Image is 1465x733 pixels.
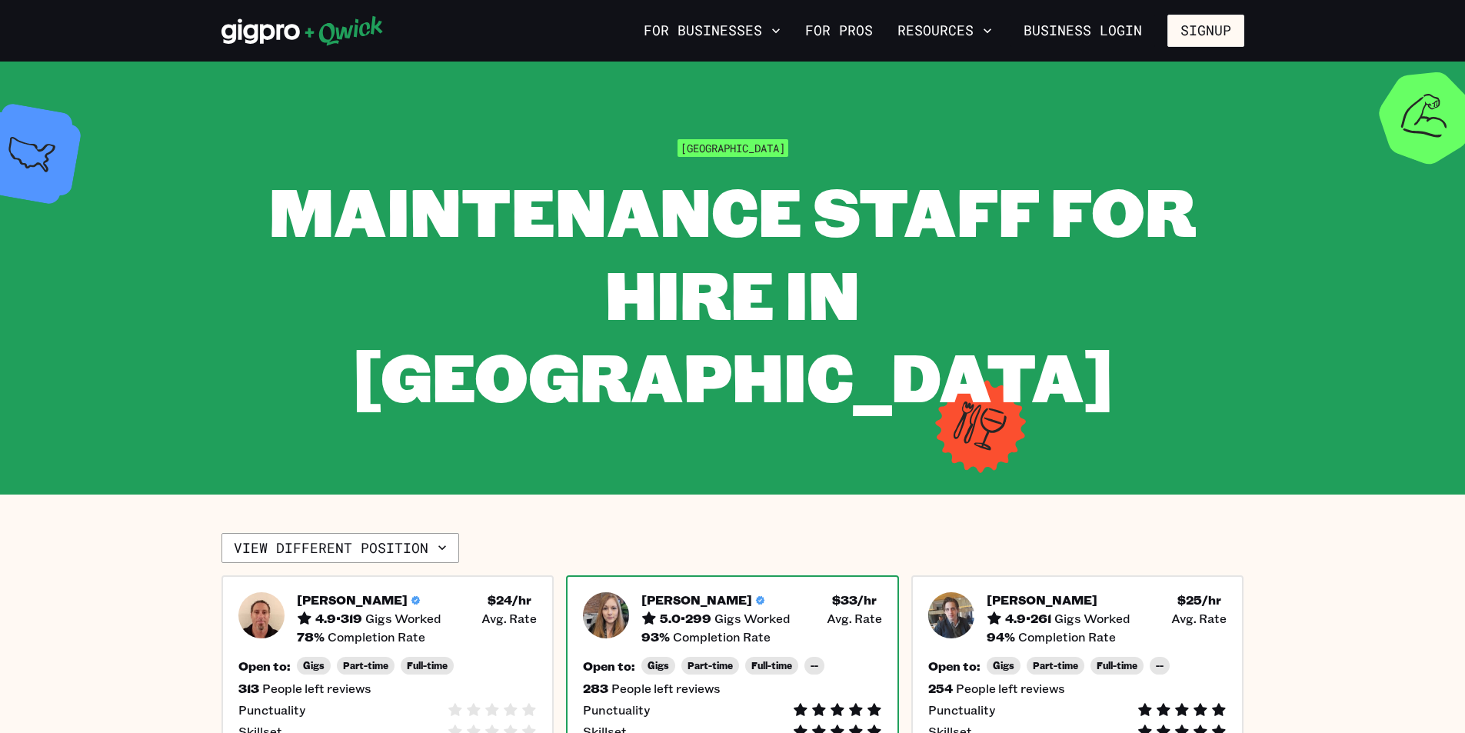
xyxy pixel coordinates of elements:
[928,702,995,718] span: Punctuality
[638,18,787,44] button: For Businesses
[1171,611,1227,626] span: Avg. Rate
[481,611,537,626] span: Avg. Rate
[993,660,1014,671] span: Gigs
[673,629,771,645] span: Completion Rate
[238,658,291,674] h5: Open to:
[238,702,305,718] span: Punctuality
[328,629,425,645] span: Completion Rate
[297,629,325,645] h5: 78 %
[1018,629,1116,645] span: Completion Rate
[583,681,608,696] h5: 283
[987,592,1097,608] h5: [PERSON_NAME]
[238,681,259,696] h5: 313
[488,592,531,608] h5: $ 24 /hr
[751,660,792,671] span: Full-time
[365,611,441,626] span: Gigs Worked
[811,660,818,671] span: --
[648,660,669,671] span: Gigs
[269,166,1196,420] span: Maintenance Staff for Hire in [GEOGRAPHIC_DATA]
[303,660,325,671] span: Gigs
[1005,611,1051,626] h5: 4.9 • 261
[343,660,388,671] span: Part-time
[832,592,877,608] h5: $ 33 /hr
[678,139,788,157] span: [GEOGRAPHIC_DATA]
[928,592,974,638] img: Pro headshot
[928,681,953,696] h5: 254
[1033,660,1078,671] span: Part-time
[641,629,670,645] h5: 93 %
[1177,592,1221,608] h5: $ 25 /hr
[583,592,629,638] img: Pro headshot
[891,18,998,44] button: Resources
[238,592,285,638] img: Pro headshot
[1097,660,1137,671] span: Full-time
[928,658,981,674] h5: Open to:
[262,681,371,696] span: People left reviews
[297,592,408,608] h5: [PERSON_NAME]
[799,18,879,44] a: For Pros
[583,658,635,674] h5: Open to:
[714,611,791,626] span: Gigs Worked
[956,681,1065,696] span: People left reviews
[221,533,459,564] button: View different position
[641,592,752,608] h5: [PERSON_NAME]
[827,611,882,626] span: Avg. Rate
[1054,611,1130,626] span: Gigs Worked
[1011,15,1155,47] a: Business Login
[315,611,362,626] h5: 4.9 • 319
[1156,660,1164,671] span: --
[987,629,1015,645] h5: 94 %
[583,702,650,718] span: Punctuality
[611,681,721,696] span: People left reviews
[660,611,711,626] h5: 5.0 • 299
[1167,15,1244,47] button: Signup
[688,660,733,671] span: Part-time
[407,660,448,671] span: Full-time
